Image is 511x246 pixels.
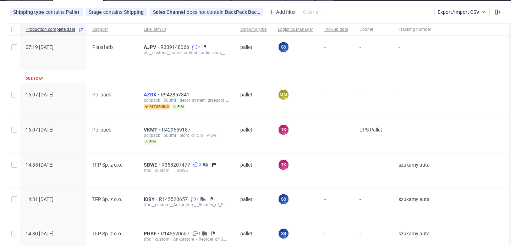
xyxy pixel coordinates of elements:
span: Courier [359,27,387,33]
div: BackPack Back Market [225,9,260,15]
a: R145520657 [161,231,191,236]
a: R942857841 [161,92,191,97]
span: - [324,92,348,110]
figcaption: SS [279,42,289,52]
div: Pallet [66,9,79,15]
a: AJPV [144,44,160,50]
span: pallet [240,127,267,145]
a: VKMT [144,127,162,133]
span: 07:19 [DATE] [26,44,54,50]
span: does not contain [187,9,225,15]
span: Line item ID [144,27,229,33]
div: polipack__500ml__decor_system_grzegorz_okraska_piotr_kruk_spolka_komandytowa__AZBX [144,97,229,103]
span: contains [45,9,66,15]
span: 2 [199,162,201,168]
span: 14:35 [DATE] [26,162,54,168]
div: tfpd__custom__Ankorstore_-_Reorder_of_Small_Bottles_Top_and_Bottom_Inserts__IDBY [144,202,229,208]
span: 16:07 [DATE] [26,92,54,97]
span: pallet [240,162,267,179]
span: - [359,44,387,61]
span: 14:31 [DATE] [26,196,54,202]
span: TFP Sp. z o.o. [92,231,122,236]
a: 1 [191,231,200,236]
a: AZBX [144,92,161,97]
span: Plastfarb [92,44,113,50]
span: Supplier [92,27,132,33]
a: IDBY [144,196,159,202]
div: plf__custom__patriziaartknit-studioscom__AJPV [144,50,229,56]
span: 16:07 [DATE] [26,127,54,133]
a: 2 [192,162,201,168]
span: Stage [89,9,103,15]
div: tfpd__custom__Ankorstore_-_Reorder_of_Small_Bottles_Top_and_Bottom_Inserts__PHBF [144,236,229,242]
span: - [359,162,387,179]
span: returning [144,104,170,110]
span: 2 [198,44,200,50]
span: pim [144,139,157,145]
div: tfpd__custom____SBWE [144,168,229,173]
span: - [324,196,348,213]
a: R145520657 [159,196,189,202]
span: - [324,162,348,179]
span: Polipack [92,127,111,133]
figcaption: MM [279,90,289,100]
div: Shipping [124,9,144,15]
span: contains [103,9,124,15]
figcaption: TK [279,160,289,170]
div: Due 1 day [26,76,43,82]
span: pim [172,104,185,110]
button: Export/Import CSV [434,8,490,16]
span: Sales Channel [153,9,187,15]
span: szukamy auta [399,196,430,202]
figcaption: SS [279,194,289,204]
span: - [324,44,348,61]
span: pallet [240,196,267,213]
a: 2 [191,44,200,50]
a: R358207477 [161,162,192,168]
span: Polipack [92,92,111,97]
div: Clear all [302,7,322,17]
div: polipack__500ml__bioro_di_c_o__VKMT [144,133,229,138]
span: pallet [240,92,267,110]
span: szukamy auta [399,162,430,168]
span: 1 [198,231,200,236]
a: SBWE [144,162,161,168]
span: TFP Sp. z o.o. [92,196,122,202]
span: TFP Sp. z o.o. [92,162,122,168]
span: UPS Pallet [359,127,387,145]
span: pallet [240,44,267,61]
span: - [359,92,387,110]
span: Logistics Manager [278,27,313,33]
span: Shipping type [13,9,45,15]
span: - [359,196,387,213]
span: Shipping type [240,27,267,33]
a: R339148066 [160,44,191,50]
span: - [324,127,348,145]
a: 1 [189,196,199,202]
span: 1 [197,196,199,202]
figcaption: SS [279,229,289,239]
span: Production complete date [26,27,75,33]
div: Add filter [266,6,297,18]
a: R429659187 [162,127,192,133]
a: PHBF [144,231,161,236]
figcaption: TK [279,125,289,135]
span: Export/Import CSV [438,9,487,15]
span: szukamy auta [399,231,430,236]
span: 14:30 [DATE] [26,231,54,236]
span: Pick-up date [324,27,348,33]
